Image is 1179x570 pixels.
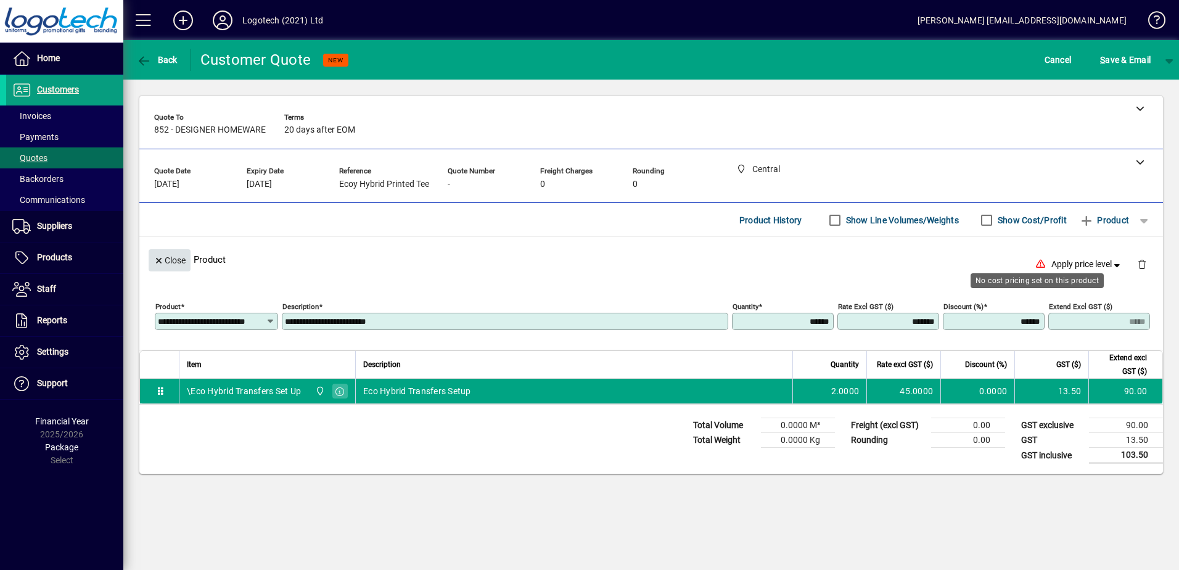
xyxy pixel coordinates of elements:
[845,433,931,448] td: Rounding
[6,211,123,242] a: Suppliers
[149,249,191,271] button: Close
[6,242,123,273] a: Products
[877,358,933,371] span: Rate excl GST ($)
[6,168,123,189] a: Backorders
[1015,418,1089,433] td: GST exclusive
[37,378,68,388] span: Support
[312,384,326,398] span: Central
[1089,418,1163,433] td: 90.00
[931,433,1005,448] td: 0.00
[35,416,89,426] span: Financial Year
[1089,433,1163,448] td: 13.50
[139,237,1163,282] div: Product
[1139,2,1164,43] a: Knowledge Base
[971,273,1104,288] div: No cost pricing set on this product
[12,153,47,163] span: Quotes
[1045,50,1072,70] span: Cancel
[1049,302,1112,311] mat-label: Extend excl GST ($)
[844,214,959,226] label: Show Line Volumes/Weights
[1094,49,1157,71] button: Save & Email
[6,105,123,126] a: Invoices
[45,442,78,452] span: Package
[918,10,1127,30] div: [PERSON_NAME] [EMAIL_ADDRESS][DOMAIN_NAME]
[6,337,123,368] a: Settings
[187,385,301,397] div: \Eco Hybrid Transfers Set Up
[1100,50,1151,70] span: ave & Email
[154,180,179,189] span: [DATE]
[845,418,931,433] td: Freight (excl GST)
[284,125,355,135] span: 20 days after EOM
[931,418,1005,433] td: 0.00
[155,302,181,311] mat-label: Product
[448,180,450,189] span: -
[1127,258,1157,270] app-page-header-button: Delete
[1079,210,1129,230] span: Product
[1014,379,1088,403] td: 13.50
[1089,448,1163,463] td: 103.50
[995,214,1067,226] label: Show Cost/Profit
[6,368,123,399] a: Support
[1041,49,1075,71] button: Cancel
[1127,249,1157,279] button: Delete
[154,125,266,135] span: 852 - DESIGNER HOMEWARE
[1088,379,1162,403] td: 90.00
[831,358,859,371] span: Quantity
[1015,448,1089,463] td: GST inclusive
[12,132,59,142] span: Payments
[838,302,893,311] mat-label: Rate excl GST ($)
[146,254,194,265] app-page-header-button: Close
[1100,55,1105,65] span: S
[1051,258,1123,271] span: Apply price level
[37,284,56,294] span: Staff
[12,195,85,205] span: Communications
[37,221,72,231] span: Suppliers
[203,9,242,31] button: Profile
[37,85,79,94] span: Customers
[1073,209,1135,231] button: Product
[163,9,203,31] button: Add
[733,302,758,311] mat-label: Quantity
[363,358,401,371] span: Description
[734,209,807,231] button: Product History
[965,358,1007,371] span: Discount (%)
[37,315,67,325] span: Reports
[133,49,181,71] button: Back
[940,379,1014,403] td: 0.0000
[6,189,123,210] a: Communications
[136,55,178,65] span: Back
[6,126,123,147] a: Payments
[187,358,202,371] span: Item
[37,53,60,63] span: Home
[6,274,123,305] a: Staff
[200,50,311,70] div: Customer Quote
[123,49,191,71] app-page-header-button: Back
[12,111,51,121] span: Invoices
[1015,433,1089,448] td: GST
[874,385,933,397] div: 45.0000
[761,418,835,433] td: 0.0000 M³
[37,252,72,262] span: Products
[633,180,638,189] span: 0
[6,43,123,74] a: Home
[1046,254,1128,276] button: Apply price level
[831,385,860,397] span: 2.0000
[37,347,68,357] span: Settings
[363,385,471,397] span: Eco Hybrid Transfers Setup
[1096,351,1147,378] span: Extend excl GST ($)
[687,418,761,433] td: Total Volume
[687,433,761,448] td: Total Weight
[1056,358,1081,371] span: GST ($)
[761,433,835,448] td: 0.0000 Kg
[739,210,802,230] span: Product History
[339,180,429,189] span: Ecoy Hybrid Printed Tee
[12,174,64,184] span: Backorders
[282,302,319,311] mat-label: Description
[943,302,984,311] mat-label: Discount (%)
[247,180,272,189] span: [DATE]
[242,10,323,30] div: Logotech (2021) Ltd
[540,180,545,189] span: 0
[328,56,343,64] span: NEW
[6,147,123,168] a: Quotes
[6,305,123,336] a: Reports
[154,250,186,271] span: Close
